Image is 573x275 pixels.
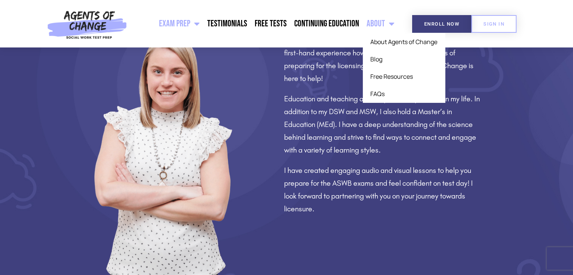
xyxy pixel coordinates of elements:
[363,14,398,33] a: About
[483,21,504,26] span: SIGN IN
[131,14,398,33] nav: Menu
[284,164,483,215] p: I have created engaging audio and visual lessons to help you prepare for the ASWB exams and feel ...
[363,85,445,102] a: FAQs
[424,21,459,26] span: Enroll Now
[155,14,203,33] a: Exam Prep
[284,34,483,85] p: Welcome! I am a Licensed Clinical Social Worker and know from first-hand experience how overwhelm...
[290,14,363,33] a: Continuing Education
[471,15,516,33] a: SIGN IN
[363,68,445,85] a: Free Resources
[363,33,445,102] ul: About
[284,92,483,156] p: Education and teaching are deep-seated passions in my life. In addition to my DSW and MSW, I also...
[363,33,445,50] a: About Agents of Change
[363,50,445,68] a: Blog
[412,15,471,33] a: Enroll Now
[251,14,290,33] a: Free Tests
[203,14,251,33] a: Testimonials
